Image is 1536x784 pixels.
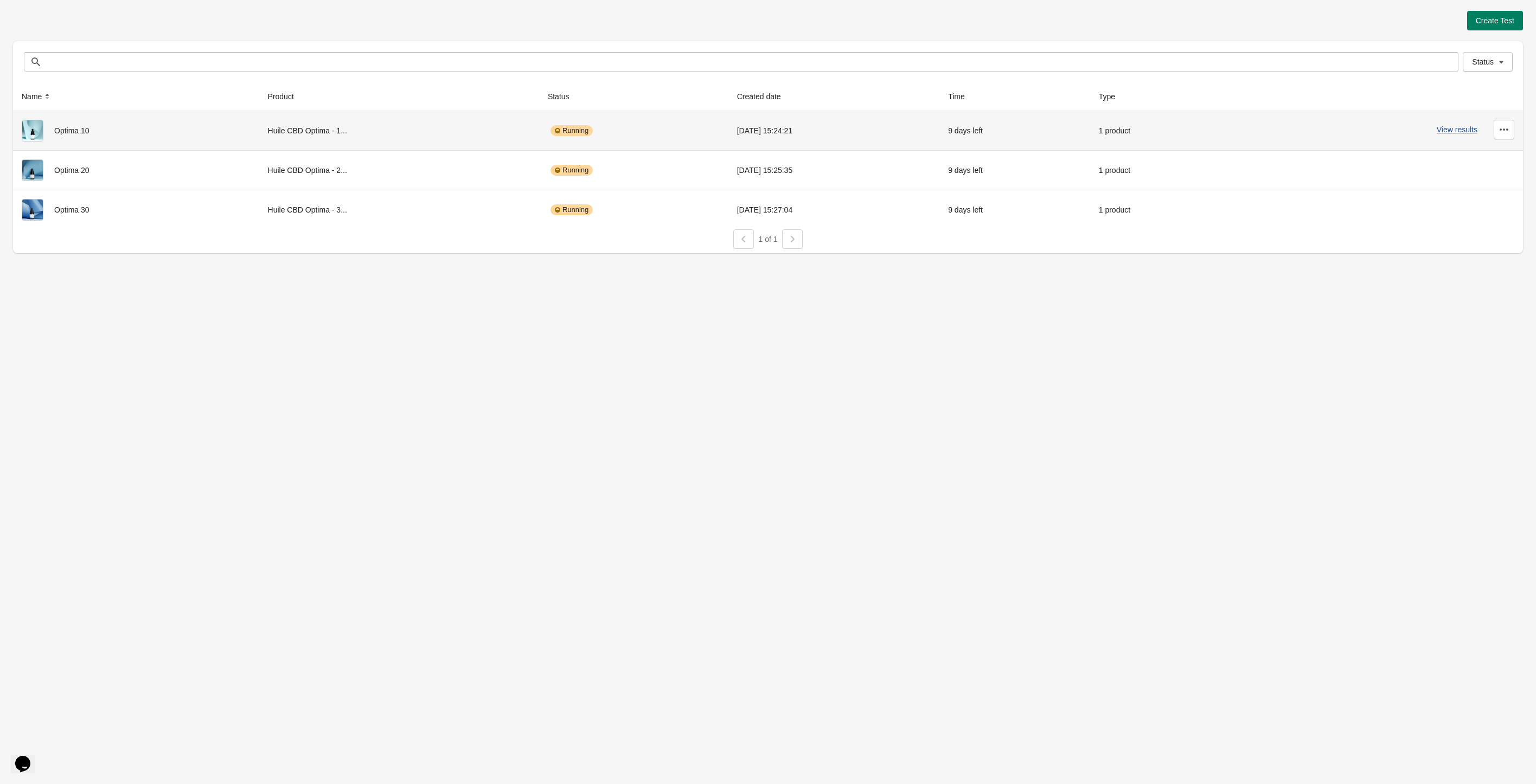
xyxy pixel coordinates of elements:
div: 9 days left [948,199,1081,221]
div: Huile CBD Optima - 2... [268,159,530,181]
span: Create Test [1476,16,1514,25]
button: Created date [733,87,796,106]
span: Optima 10 [54,126,89,135]
span: Optima 30 [54,205,89,214]
div: 9 days left [948,159,1081,181]
div: [DATE] 15:25:35 [737,159,931,181]
div: 1 product [1099,120,1224,142]
div: Running [551,204,593,215]
button: Product [264,87,309,106]
span: 1 of 1 [758,235,777,243]
div: Huile CBD Optima - 1... [268,120,530,142]
div: Running [551,125,593,136]
button: Status [1463,52,1513,72]
div: Running [551,165,593,176]
div: 1 product [1099,199,1224,221]
span: Optima 20 [54,166,89,175]
button: Type [1095,87,1130,106]
iframe: chat widget [11,741,46,773]
div: [DATE] 15:24:21 [737,120,931,142]
button: Create Test [1467,11,1523,30]
button: Status [543,87,585,106]
button: Name [17,87,57,106]
div: Huile CBD Optima - 3... [268,199,530,221]
span: Status [1472,57,1494,66]
div: 9 days left [948,120,1081,142]
div: 1 product [1099,159,1224,181]
button: View results [1437,125,1477,134]
button: Time [944,87,980,106]
div: [DATE] 15:27:04 [737,199,931,221]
